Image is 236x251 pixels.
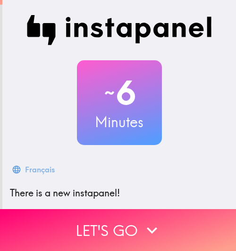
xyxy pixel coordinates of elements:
[89,208,173,219] b: not be made public
[103,79,116,107] span: ~
[27,15,212,45] img: Instapanel
[25,163,55,176] div: Français
[77,73,162,112] h2: 6
[77,112,162,132] h3: Minutes
[10,160,59,179] button: Français
[10,187,120,199] span: There is a new instapanel!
